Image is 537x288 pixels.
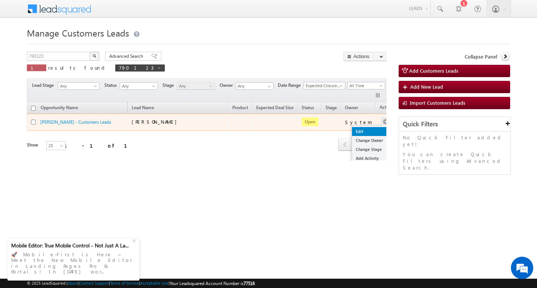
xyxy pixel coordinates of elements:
[140,281,169,285] a: Acceptable Use
[122,4,140,22] div: Minimize live chat window
[109,53,145,60] span: Advanced Search
[338,139,352,151] a: prev
[302,117,318,126] span: Open
[177,83,213,89] span: Any
[163,82,177,89] span: Stage
[13,39,31,49] img: d_60004797649_company_0_60004797649
[132,118,180,125] span: [PERSON_NAME]
[110,281,139,285] a: Terms of Service
[32,82,57,89] span: Lead Stage
[47,142,66,149] span: 25
[352,127,389,136] a: Edit
[58,83,97,89] span: Any
[46,141,66,150] a: 25
[10,69,136,223] textarea: Type your message and hit 'Enter'
[119,64,154,71] span: 790123
[92,54,96,58] img: Search
[58,82,100,90] a: Any
[11,242,131,249] div: Mobile Editor: True Mobile Control - Not Just A La...
[128,104,158,113] span: Lead Name
[27,27,129,39] span: Manage Customers Leads
[343,52,386,61] button: Actions
[347,82,385,89] a: All Time
[345,119,372,126] div: System
[345,105,358,110] span: Owner
[322,104,340,113] a: Stage
[409,67,458,74] span: Add Customers Leads
[220,82,236,89] span: Owner
[177,82,215,90] a: Any
[348,82,383,89] span: All Time
[39,39,125,49] div: Chat with us now
[403,134,507,148] p: No Quick Filter added yet!
[104,82,120,89] span: Status
[79,281,109,285] a: Contact Support
[37,104,82,113] a: Opportunity Name
[244,281,255,286] span: 77516
[403,151,507,171] p: You can create Quick Filters using Advanced Search.
[27,142,40,148] div: Show
[31,106,36,111] input: Check all records
[64,141,136,150] div: 1 - 1 of 1
[352,145,389,154] a: Change Stage
[11,249,136,277] div: 🚀 Mobile-First is Here – Meet the New Mobile Editor in Landing Pages Pro & Portals! In [DATE] wor...
[67,281,78,285] a: About
[326,105,337,110] span: Stage
[236,82,274,90] input: Type to Search
[27,280,255,287] span: © 2025 LeadSquared | | | | |
[120,83,156,89] span: Any
[399,117,511,132] div: Quick Filters
[264,83,273,90] a: Show All Items
[352,154,389,163] a: Add Activity
[40,119,111,125] a: [PERSON_NAME] - Customers Leads
[304,82,343,89] span: Expected Closure Date
[256,105,293,110] span: Expected Deal Size
[465,53,497,60] span: Collapse Panel
[232,105,248,110] span: Product
[338,138,352,151] span: prev
[48,64,107,71] span: results found
[41,105,78,110] span: Opportunity Name
[278,82,304,89] span: Date Range
[410,99,465,106] span: Import Customers Leads
[298,104,318,113] a: Status
[120,82,158,90] a: Any
[101,230,135,240] em: Start Chat
[376,103,398,113] span: Actions
[410,83,443,90] span: Add New Lead
[31,64,43,71] span: 1
[352,136,389,145] a: Change Owner
[131,236,139,245] div: +
[252,104,297,113] a: Expected Deal Size
[170,281,255,286] span: Your Leadsquared Account Number is
[304,82,345,89] a: Expected Closure Date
